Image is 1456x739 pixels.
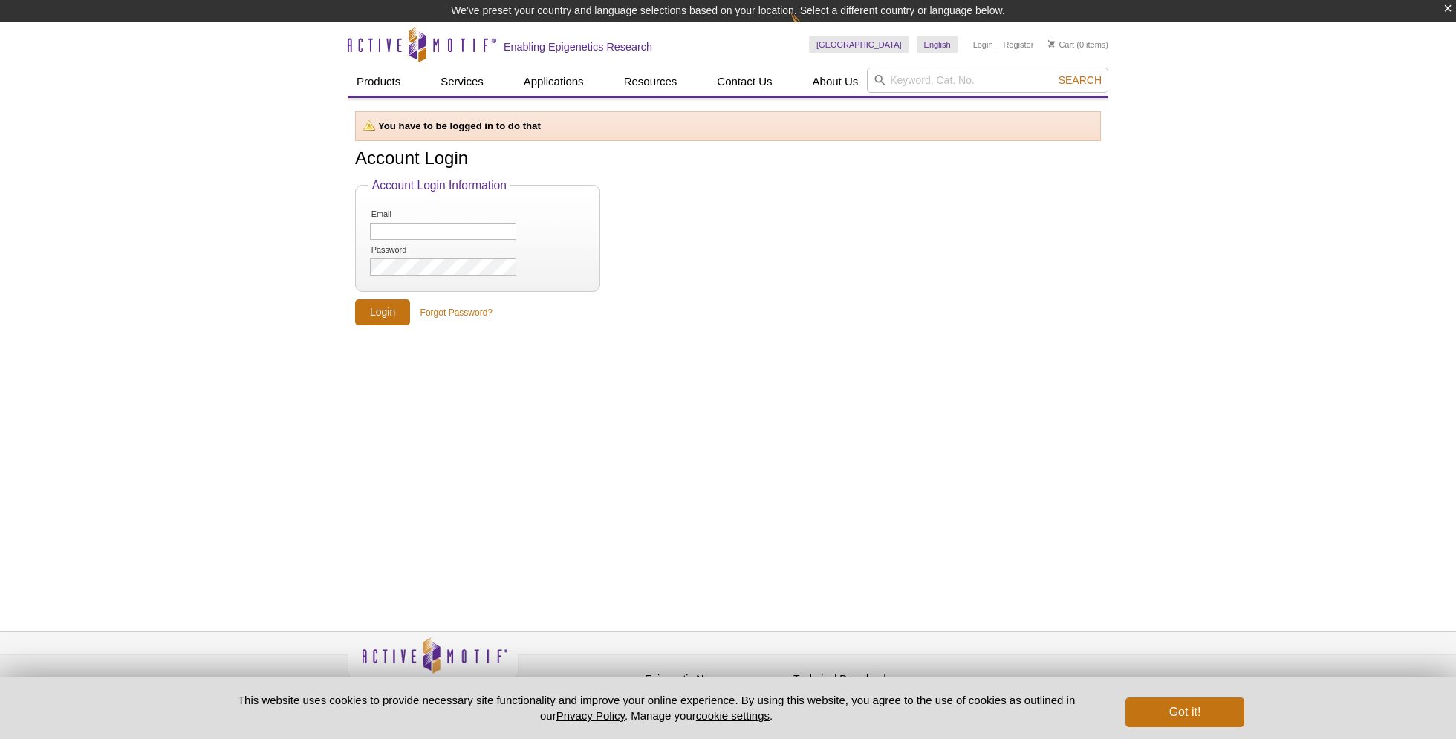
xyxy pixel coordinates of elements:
li: | [997,36,999,53]
input: Keyword, Cat. No. [867,68,1108,93]
p: You have to be logged in to do that [363,120,1093,133]
a: [GEOGRAPHIC_DATA] [809,36,909,53]
a: Privacy Policy [526,671,584,693]
a: English [917,36,958,53]
span: Search [1059,74,1102,86]
label: Password [370,245,446,255]
img: Change Here [790,11,830,46]
a: Cart [1048,39,1074,50]
img: Active Motif, [348,632,519,692]
h4: Epigenetic News [645,673,786,686]
button: Search [1054,74,1106,87]
input: Login [355,299,410,325]
p: This website uses cookies to provide necessary site functionality and improve your online experie... [212,692,1101,723]
a: Forgot Password? [420,306,493,319]
a: Register [1003,39,1033,50]
table: Click to Verify - This site chose Symantec SSL for secure e-commerce and confidential communicati... [942,658,1053,691]
a: Resources [615,68,686,96]
h1: Account Login [355,149,1101,170]
a: About Us [804,68,868,96]
label: Email [370,209,446,219]
h2: Enabling Epigenetics Research [504,40,652,53]
a: Privacy Policy [556,709,625,722]
a: Applications [515,68,593,96]
img: Your Cart [1048,40,1055,48]
a: Contact Us [708,68,781,96]
a: Services [432,68,493,96]
button: cookie settings [696,709,770,722]
button: Got it! [1125,697,1244,727]
h4: Technical Downloads [793,673,935,686]
a: Login [973,39,993,50]
legend: Account Login Information [368,179,510,192]
li: (0 items) [1048,36,1108,53]
a: Products [348,68,409,96]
